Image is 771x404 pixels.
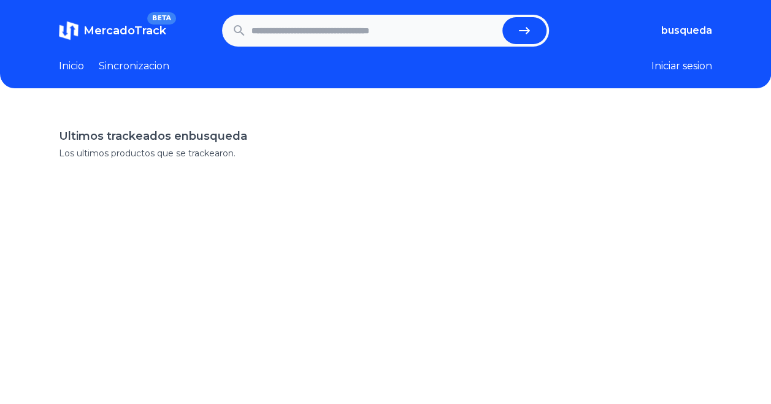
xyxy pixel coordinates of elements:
h1: Ultimos trackeados en busqueda [59,128,712,145]
span: BETA [147,12,176,25]
img: MercadoTrack [59,21,79,40]
p: Los ultimos productos que se trackearon. [59,147,712,159]
button: busqueda [661,23,712,38]
span: MercadoTrack [83,24,166,37]
a: Inicio [59,59,84,74]
a: Sincronizacion [99,59,169,74]
button: Iniciar sesion [651,59,712,74]
a: MercadoTrackBETA [59,21,166,40]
